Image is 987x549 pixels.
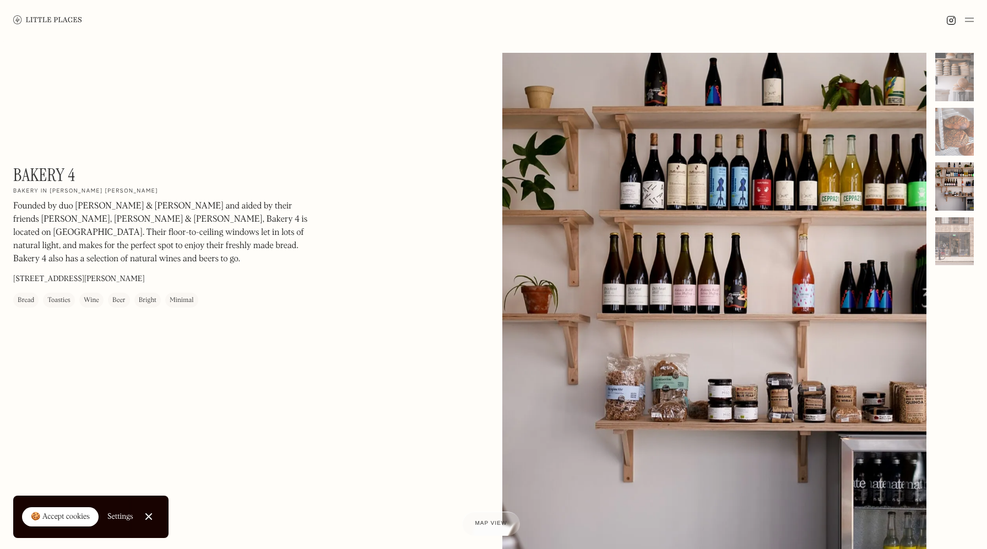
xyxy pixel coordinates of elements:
[462,512,520,536] a: Map view
[13,164,75,185] h1: Bakery 4
[13,274,145,286] p: [STREET_ADDRESS][PERSON_NAME]
[107,504,133,529] a: Settings
[107,513,133,520] div: Settings
[13,188,158,196] h2: Bakery in [PERSON_NAME] [PERSON_NAME]
[31,512,90,523] div: 🍪 Accept cookies
[22,507,99,527] a: 🍪 Accept cookies
[13,200,311,266] p: Founded by duo [PERSON_NAME] & [PERSON_NAME] and aided by their friends [PERSON_NAME], [PERSON_NA...
[84,295,99,306] div: Wine
[475,520,507,526] span: Map view
[148,517,149,517] div: Close Cookie Popup
[47,295,70,306] div: Toasties
[18,295,34,306] div: Bread
[112,295,126,306] div: Beer
[139,295,156,306] div: Bright
[138,506,160,528] a: Close Cookie Popup
[170,295,194,306] div: Minimal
